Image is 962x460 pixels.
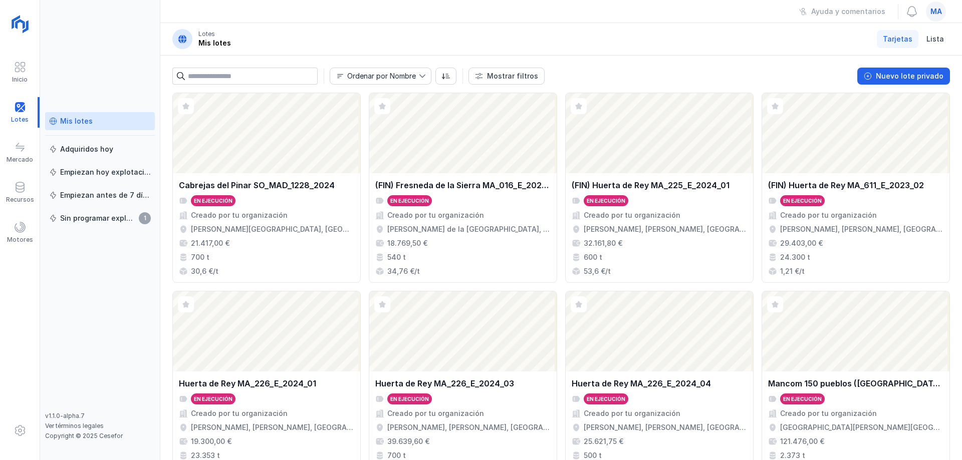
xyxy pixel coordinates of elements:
a: Tarjetas [877,30,918,48]
div: Creado por tu organización [387,210,484,220]
div: Creado por tu organización [191,408,288,418]
div: Creado por tu organización [780,210,877,220]
div: [PERSON_NAME], [PERSON_NAME], [GEOGRAPHIC_DATA], [GEOGRAPHIC_DATA] [387,422,551,432]
div: 32.161,80 € [584,238,622,248]
div: 25.621,75 € [584,436,623,446]
div: (FIN) Huerta de Rey MA_611_E_2023_02 [768,179,924,191]
div: Motores [7,236,33,244]
button: Ayuda y comentarios [793,3,892,20]
div: [PERSON_NAME], [PERSON_NAME], [GEOGRAPHIC_DATA], [GEOGRAPHIC_DATA] [780,224,943,234]
div: Creado por tu organización [191,210,288,220]
div: 19.300,00 € [191,436,231,446]
div: 18.769,50 € [387,238,427,248]
div: (FIN) Fresneda de la Sierra MA_016_E_2024_01 [375,179,551,191]
div: [PERSON_NAME][GEOGRAPHIC_DATA], [GEOGRAPHIC_DATA], [GEOGRAPHIC_DATA] [191,224,354,234]
div: 53,6 €/t [584,266,611,276]
button: Mostrar filtros [468,68,545,85]
div: En ejecución [587,395,625,402]
div: Huerta de Rey MA_226_E_2024_01 [179,377,316,389]
div: 39.639,60 € [387,436,429,446]
a: Empiezan hoy explotación [45,163,155,181]
div: Lotes [198,30,215,38]
a: (FIN) Fresneda de la Sierra MA_016_E_2024_01En ejecuciónCreado por tu organización[PERSON_NAME] d... [369,93,557,283]
img: logoRight.svg [8,12,33,37]
div: Creado por tu organización [584,210,680,220]
div: Ayuda y comentarios [811,7,885,17]
div: Adquiridos hoy [60,144,113,154]
div: Empiezan antes de 7 días [60,190,151,200]
div: [GEOGRAPHIC_DATA][PERSON_NAME][GEOGRAPHIC_DATA], [GEOGRAPHIC_DATA], [GEOGRAPHIC_DATA] [780,422,943,432]
div: Creado por tu organización [780,408,877,418]
div: En ejecución [390,197,429,204]
div: Huerta de Rey MA_226_E_2024_04 [572,377,711,389]
a: Empiezan antes de 7 días [45,186,155,204]
span: Tarjetas [883,34,912,44]
a: Lista [920,30,950,48]
a: Cabrejas del Pinar SO_MAD_1228_2024En ejecuciónCreado por tu organización[PERSON_NAME][GEOGRAPHIC... [172,93,361,283]
div: 34,76 €/t [387,266,420,276]
div: En ejecución [194,395,232,402]
a: Sin programar explotación1 [45,209,155,227]
div: Empiezan hoy explotación [60,167,151,177]
div: Nuevo lote privado [876,71,943,81]
div: Mis lotes [60,116,93,126]
div: En ejecución [390,395,429,402]
div: Inicio [12,76,28,84]
a: (FIN) Huerta de Rey MA_225_E_2024_01En ejecuciónCreado por tu organización[PERSON_NAME], [PERSON_... [565,93,754,283]
div: 30,6 €/t [191,266,218,276]
span: Lista [926,34,944,44]
a: Mis lotes [45,112,155,130]
div: En ejecución [783,395,822,402]
div: 1,21 €/t [780,266,805,276]
div: Recursos [6,196,34,204]
div: Creado por tu organización [387,408,484,418]
div: Ordenar por Nombre [347,73,416,80]
div: Mostrar filtros [487,71,538,81]
div: En ejecución [783,197,822,204]
span: Nombre [330,68,419,84]
span: ma [930,7,942,17]
div: v1.1.0-alpha.7 [45,412,155,420]
div: [PERSON_NAME] de la [GEOGRAPHIC_DATA], [GEOGRAPHIC_DATA], [GEOGRAPHIC_DATA], [GEOGRAPHIC_DATA] [387,224,551,234]
div: En ejecución [587,197,625,204]
div: [PERSON_NAME], [PERSON_NAME], [GEOGRAPHIC_DATA], [GEOGRAPHIC_DATA] [584,224,747,234]
div: 700 t [191,252,209,262]
div: 29.403,00 € [780,238,823,248]
div: Mancom 150 pueblos ([GEOGRAPHIC_DATA]) SO_MAD_1186_2024 [768,377,943,389]
div: [PERSON_NAME], [PERSON_NAME], [GEOGRAPHIC_DATA], [GEOGRAPHIC_DATA] [584,422,747,432]
div: En ejecución [194,197,232,204]
div: 600 t [584,252,602,262]
div: 21.417,00 € [191,238,229,248]
a: (FIN) Huerta de Rey MA_611_E_2023_02En ejecuciónCreado por tu organización[PERSON_NAME], [PERSON_... [762,93,950,283]
a: Adquiridos hoy [45,140,155,158]
div: (FIN) Huerta de Rey MA_225_E_2024_01 [572,179,730,191]
div: Copyright © 2025 Cesefor [45,432,155,440]
div: [PERSON_NAME], [PERSON_NAME], [GEOGRAPHIC_DATA], [GEOGRAPHIC_DATA] [191,422,354,432]
button: Nuevo lote privado [857,68,950,85]
a: Ver términos legales [45,422,104,429]
div: 121.476,00 € [780,436,824,446]
div: Mercado [7,156,33,164]
div: 24.300 t [780,252,810,262]
div: Mis lotes [198,38,231,48]
div: Huerta de Rey MA_226_E_2024_03 [375,377,514,389]
div: Creado por tu organización [584,408,680,418]
div: 540 t [387,252,406,262]
span: 1 [139,212,151,224]
div: Cabrejas del Pinar SO_MAD_1228_2024 [179,179,335,191]
div: Sin programar explotación [60,213,136,223]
